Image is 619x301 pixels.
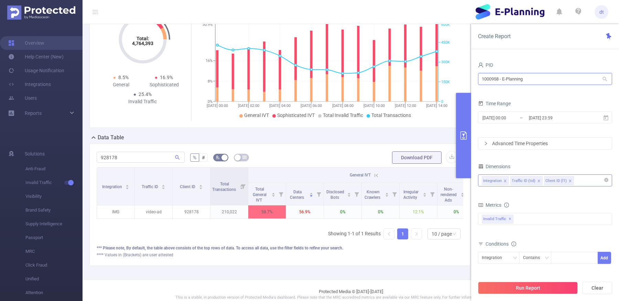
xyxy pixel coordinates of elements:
span: PID [478,62,493,68]
li: Client ID (l1) [544,176,574,185]
div: Sort [125,184,129,188]
i: Filter menu [427,183,437,205]
a: Users [8,91,37,105]
i: icon: caret-up [385,192,389,194]
span: Visibility [25,190,83,203]
i: icon: caret-up [199,184,203,186]
p: IMG [97,205,134,218]
div: Sort [161,184,165,188]
i: icon: close [568,179,572,183]
a: Overview [8,36,44,50]
i: icon: caret-down [423,194,427,196]
li: Integration [482,176,509,185]
tspan: 0% [208,99,213,104]
span: 25.4% [139,92,152,97]
tspan: [DATE] 04:00 [269,104,291,108]
span: Metrics [478,202,501,208]
i: icon: info-circle [511,241,516,246]
tspan: Total: [136,36,149,41]
div: Sort [347,192,351,196]
span: Integration [102,184,123,189]
span: Supply Intelligence [25,217,83,231]
p: 0% [437,205,475,218]
i: icon: caret-down [162,186,165,189]
span: # [202,155,205,160]
span: Data Centers [290,190,305,200]
div: Traffic ID (tid) [512,176,535,185]
div: Sort [460,192,465,196]
div: Integration [482,252,507,264]
tspan: 8% [208,79,213,84]
p: video-ad [135,205,172,218]
span: Disclosed Bots [326,190,344,200]
a: Integrations [8,77,51,91]
i: icon: caret-down [309,194,313,196]
i: icon: caret-up [423,192,427,194]
p: 12.1% [400,205,437,218]
span: dt [599,5,604,19]
span: Attention [25,286,83,300]
input: End date [528,113,584,122]
div: Contains [523,252,545,264]
span: Dimensions [478,164,510,169]
div: Sort [309,192,313,196]
i: icon: caret-up [126,184,129,186]
span: Reports [25,110,42,116]
span: Anti-Fraud [25,162,83,176]
p: 0% [362,205,399,218]
i: icon: caret-up [347,192,351,194]
tspan: [DATE] 12:00 [394,104,416,108]
div: icon: rightAdvanced Time Properties [478,138,612,149]
i: Filter menu [390,183,399,205]
li: Next Page [411,228,422,239]
li: Previous Page [383,228,394,239]
span: Click Fraud [25,258,83,272]
p: 928178 [173,205,210,218]
i: Filter menu [238,168,248,205]
button: Run Report [478,282,578,294]
span: Invalid Traffic [482,215,513,224]
tspan: 4,764,393 [132,41,153,46]
h2: Data Table [98,133,124,142]
tspan: [DATE] 00:00 [207,104,228,108]
span: Time Range [478,101,511,106]
tspan: [DATE] 08:00 [332,104,353,108]
i: Filter menu [352,183,361,205]
span: Total Transactions [212,182,237,192]
tspan: [DATE] 10:00 [363,104,384,108]
span: Passport [25,231,83,245]
div: Client ID (l1) [545,176,567,185]
div: General [99,81,143,88]
img: Protected Media [7,6,75,20]
button: Download PDF [392,151,442,164]
span: 8.5% [118,75,129,80]
tspan: 300K [441,60,450,65]
span: Conditions [486,241,516,247]
span: Invalid Traffic [25,176,83,190]
button: Clear [583,282,612,294]
div: Invalid Traffic [121,98,164,105]
a: 1 [398,229,408,239]
div: Integration [483,176,502,185]
tspan: 450K [441,40,450,45]
i: icon: bg-colors [216,155,220,159]
span: ✕ [509,215,511,223]
a: Reports [25,106,42,120]
i: icon: caret-down [126,186,129,189]
div: Sort [271,192,275,196]
div: *** Please note, By default, the table above consists of the top rows of data. To access all data... [97,245,463,251]
i: icon: down [452,232,456,237]
tspan: 30.9% [203,23,213,27]
i: icon: close-circle [604,178,608,182]
a: Help Center (New) [8,50,64,64]
span: Known Crawlers [365,190,381,200]
i: icon: table [242,155,247,159]
span: Unified [25,272,83,286]
tspan: 600K [441,23,450,27]
li: Showing 1-1 of 1 Results [328,228,381,239]
span: Total General IVT [253,187,267,203]
button: Add [598,252,611,264]
tspan: 16% [206,59,213,63]
a: Usage Notification [8,64,64,77]
div: 10 / page [432,229,452,239]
